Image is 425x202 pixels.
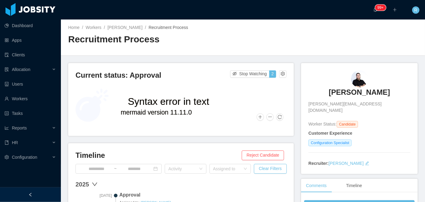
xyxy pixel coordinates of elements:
[82,25,83,30] span: /
[153,167,158,171] i: icon: calendar
[328,161,364,166] a: [PERSON_NAME]
[5,34,56,46] a: icon: appstoreApps
[12,67,30,72] span: Allocation
[68,33,243,46] h2: Recruitment Process
[107,25,142,30] a: [PERSON_NAME]
[121,109,192,116] text: mermaid version 11.11.0
[341,179,367,193] div: Timeline
[5,93,56,105] a: icon: userWorkers
[86,25,101,30] a: Workers
[149,25,188,30] span: Recruitment Process
[308,101,410,114] span: [PERSON_NAME][EMAIL_ADDRESS][DOMAIN_NAME]
[266,113,274,121] button: Zoom Out
[12,140,18,145] span: HR
[213,166,241,172] div: Assigned to
[351,70,368,87] img: 1d4eb2db-94f9-48c5-a6a3-76c73dcc7dc3_68e69c15af141-90w.png
[92,181,98,187] span: down
[5,49,56,61] a: icon: auditClients
[5,67,9,72] i: icon: solution
[257,113,264,121] button: Zoom In
[308,140,352,146] span: Configuration Specialist
[5,126,9,130] i: icon: line-chart
[5,107,56,119] a: icon: profileTasks
[308,161,328,166] strong: Recruiter:
[128,96,209,107] text: Syntax error in text
[12,155,37,160] span: Configuration
[329,87,390,101] a: [PERSON_NAME]
[375,5,386,11] sup: 263
[119,191,286,199] span: Approval
[5,19,56,32] a: icon: pie-chartDashboard
[145,25,146,30] span: /
[5,140,9,145] i: icon: book
[365,161,369,165] i: icon: edit
[373,8,378,12] i: icon: bell
[199,167,203,171] i: icon: down
[230,70,269,78] button: icon: eye-invisibleStop Watching
[168,166,196,172] div: Activity
[68,25,79,30] a: Home
[337,121,358,128] span: Candidate
[76,193,112,199] span: [DATE]
[308,131,352,136] strong: Customer Experience
[393,8,397,12] i: icon: plus
[276,113,283,121] button: Reset Zoom
[76,151,242,160] h3: Timeline
[76,70,230,80] h3: Current status: Approval
[308,122,336,126] span: Worker Status:
[5,155,9,159] i: icon: setting
[254,164,286,174] button: Clear Filters
[329,87,390,97] h3: [PERSON_NAME]
[242,151,284,160] button: Reject Candidate
[76,180,286,189] div: 2025 down
[12,126,27,130] span: Reports
[301,179,332,193] div: Comments
[279,70,286,78] button: icon: setting
[104,25,105,30] span: /
[269,70,276,78] button: 2
[244,167,247,171] i: icon: down
[5,78,56,90] a: icon: robotUsers
[414,6,417,14] span: R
